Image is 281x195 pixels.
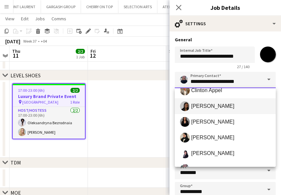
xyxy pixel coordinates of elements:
[10,72,41,79] div: LEVEL SHOES
[51,16,66,22] span: Comms
[11,52,20,59] span: 11
[10,159,21,166] div: TDM
[18,88,45,93] span: 17:00-23:00 (6h)
[191,134,234,141] span: [PERSON_NAME]
[12,48,20,54] span: Thu
[191,166,234,172] span: [PERSON_NAME]
[232,64,255,69] span: 27 / 140
[81,0,118,13] button: CHERRY ON TOP
[21,16,29,22] span: Edit
[13,107,85,139] app-card-role: Host/Hostess2/217:00-23:00 (6h)Oleksandryna Bezrodnaia[PERSON_NAME]
[168,52,176,59] span: 13
[191,87,222,93] span: Clinton Appel
[76,54,85,59] div: 1 Job
[32,14,48,23] a: Jobs
[5,16,14,22] span: View
[90,52,96,59] span: 12
[175,37,276,43] h3: General
[191,150,234,156] span: [PERSON_NAME]
[5,38,20,45] div: [DATE]
[13,93,85,99] h3: Luxury Brand Private Event
[70,100,80,105] span: 1 Role
[157,0,210,13] button: ATELIER [PERSON_NAME]
[3,14,17,23] a: View
[49,14,69,23] a: Comms
[12,83,86,139] app-job-card: 17:00-23:00 (6h)2/2Luxury Brand Private Event [GEOGRAPHIC_DATA]1 RoleHost/Hostess2/217:00-23:00 (...
[118,0,157,13] button: SELECTION ARTS
[35,16,45,22] span: Jobs
[191,119,234,125] span: [PERSON_NAME]
[90,48,96,54] span: Fri
[4,0,41,13] button: SAINT LAURENT
[41,39,47,44] div: +04
[70,88,80,93] span: 2/2
[191,103,234,109] span: [PERSON_NAME]
[170,3,281,12] h3: Job Details
[18,14,31,23] a: Edit
[170,16,281,31] div: Settings
[76,49,85,54] span: 2/2
[22,39,38,44] span: Week 37
[169,48,176,54] span: Sat
[41,0,81,13] button: GARGASH GROUP
[22,100,58,105] span: [GEOGRAPHIC_DATA]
